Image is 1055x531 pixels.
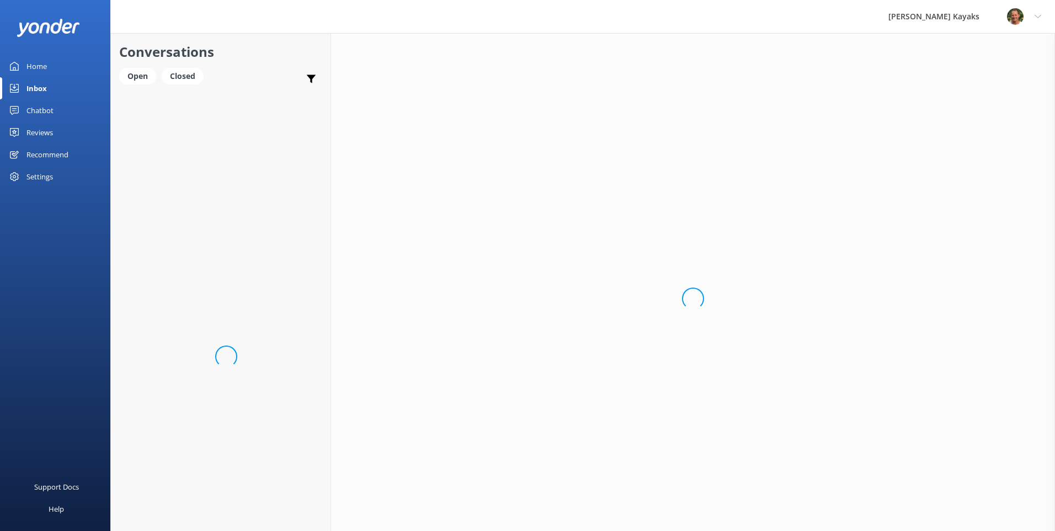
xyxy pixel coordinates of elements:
div: Recommend [26,144,68,166]
img: yonder-white-logo.png [17,19,80,37]
h2: Conversations [119,41,322,62]
div: Reviews [26,121,53,144]
div: Inbox [26,77,47,99]
div: Open [119,68,156,84]
div: Chatbot [26,99,54,121]
div: Settings [26,166,53,188]
img: 49-1662257987.jpg [1007,8,1024,25]
div: Support Docs [34,476,79,498]
div: Home [26,55,47,77]
a: Closed [162,70,209,82]
div: Help [49,498,64,520]
a: Open [119,70,162,82]
div: Closed [162,68,204,84]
